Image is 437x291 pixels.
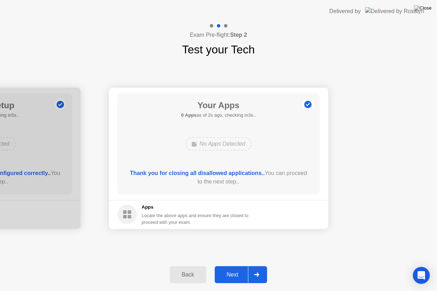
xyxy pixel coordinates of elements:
[215,266,268,283] button: Next
[181,112,197,118] b: 0 Apps
[414,5,432,11] img: Close
[413,267,430,284] div: Open Intercom Messenger
[142,212,249,226] div: Locate the above apps and ensure they are closed to proceed with your exam.
[181,112,256,119] h5: as of 2s ago, checking in3s..
[172,272,204,278] div: Back
[230,32,247,38] b: Step 2
[365,7,424,15] img: Delivered by Rosalyn
[182,41,255,58] h1: Test your Tech
[329,7,361,16] div: Delivered by
[181,99,256,112] h1: Your Apps
[170,266,206,283] button: Back
[127,169,310,186] div: You can proceed to the next step..
[190,31,247,39] h4: Exam Pre-flight:
[142,204,249,211] h5: Apps
[130,170,265,176] b: Thank you for closing all disallowed applications..
[217,272,248,278] div: Next
[185,137,252,151] div: No Apps Detected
